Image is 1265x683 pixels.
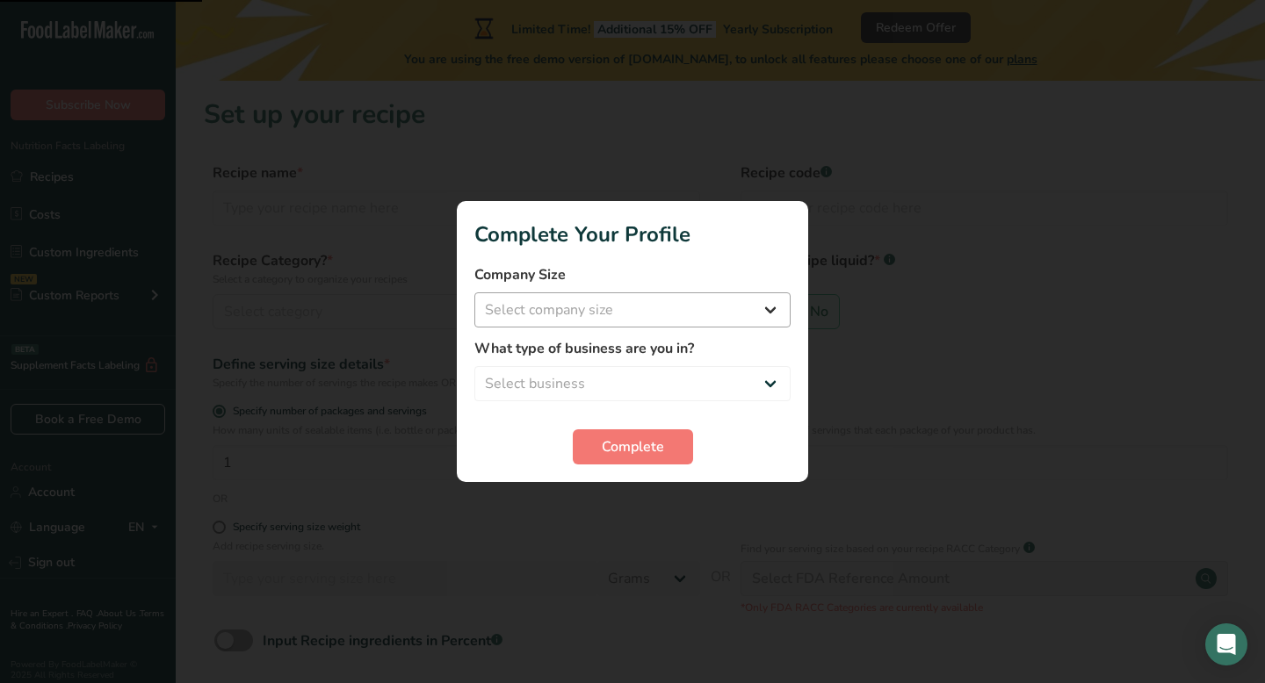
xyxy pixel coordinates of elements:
[474,219,791,250] h1: Complete Your Profile
[474,338,791,359] label: What type of business are you in?
[573,429,693,464] button: Complete
[602,436,664,457] span: Complete
[1205,623,1247,665] div: Open Intercom Messenger
[474,264,791,285] label: Company Size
